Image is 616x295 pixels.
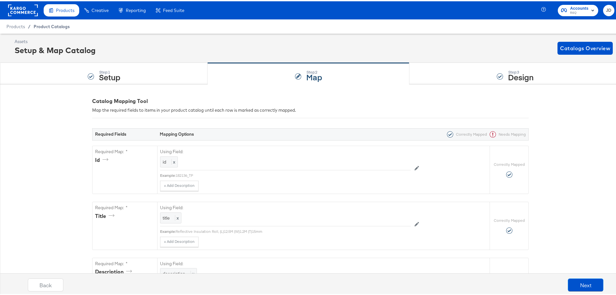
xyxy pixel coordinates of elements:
[95,130,126,136] strong: Required Fields
[56,6,74,12] span: Products
[508,69,534,73] div: Step: 3
[570,9,589,14] span: B&Q
[28,277,63,290] button: Back
[160,235,199,246] button: + Add Description
[570,4,589,11] span: Accounts
[508,70,534,81] strong: Design
[95,203,155,210] label: Required Map: *
[160,172,176,177] div: Example:
[99,69,120,73] div: Step: 1
[126,6,146,12] span: Reporting
[160,203,411,210] label: Using Field:
[603,4,614,15] button: JD
[92,6,109,12] span: Creative
[557,40,613,53] button: Catalogs Overview
[176,228,411,233] div: Reflective Insulation Roll, (L)12.5M (W)1.2M (T)15mm
[25,23,34,28] span: /
[95,155,111,163] div: id
[95,259,155,266] label: Required Map: *
[160,130,194,136] strong: Mapping Options
[92,106,296,112] div: Map the required fields to items in your product catalog until each row is marked as correctly ma...
[6,23,25,28] span: Products
[306,69,322,73] div: Step: 2
[95,147,155,153] label: Required Map: *
[163,158,166,164] span: id
[560,42,610,51] span: Catalogs Overview
[494,217,525,222] label: Correctly Mapped
[163,214,170,220] span: title
[444,130,487,136] div: Correctly Mapped
[568,277,603,290] button: Next
[34,23,70,28] a: Product Catalogs
[163,6,184,12] span: Feed Suite
[15,37,96,43] div: Assets
[606,6,612,13] span: JD
[306,70,322,81] strong: Map
[160,147,411,153] label: Using Field:
[494,161,525,166] label: Correctly Mapped
[176,172,411,177] div: 182136_TP
[175,214,179,220] span: x
[92,96,529,104] div: Catalog Mapping Tool
[99,70,120,81] strong: Setup
[171,158,175,164] span: x
[160,259,411,266] label: Using Field:
[487,130,526,136] div: Needs Mapping
[95,211,117,219] div: title
[558,4,598,15] button: AccountsB&Q
[160,179,199,190] button: + Add Description
[160,228,176,233] div: Example:
[15,43,96,54] div: Setup & Map Catalog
